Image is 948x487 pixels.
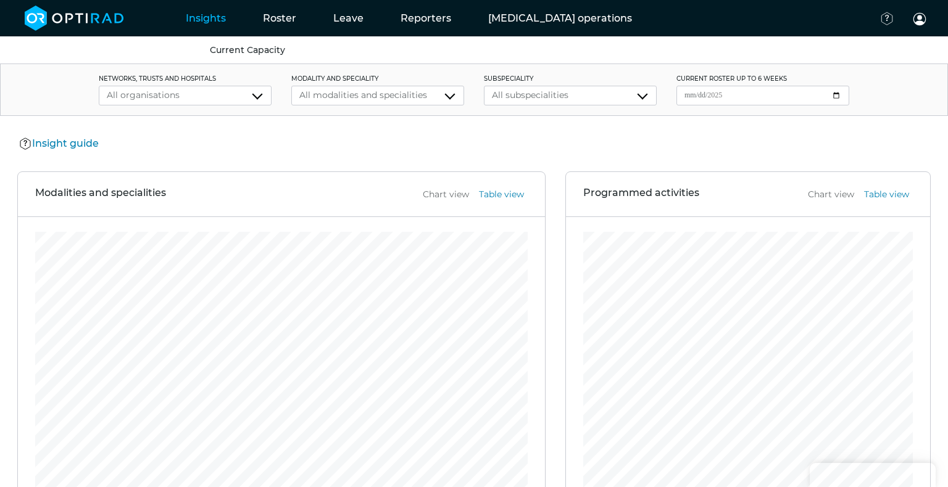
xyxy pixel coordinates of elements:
[35,187,166,202] h3: Modalities and specialities
[210,44,285,55] a: Current Capacity
[804,187,858,202] button: Chart view
[419,187,473,202] button: Chart view
[676,74,849,83] label: current roster up to 6 weeks
[17,136,102,152] button: Insight guide
[475,187,528,202] button: Table view
[19,137,32,151] img: Help Icon
[860,187,913,202] button: Table view
[484,74,657,83] label: subspeciality
[25,6,124,31] img: brand-opti-rad-logos-blue-and-white-d2f68631ba2948856bd03f2d395fb146ddc8fb01b4b6e9315ea85fa773367...
[99,74,272,83] label: networks, trusts and hospitals
[583,187,699,202] h3: Programmed activities
[291,74,464,83] label: modality and speciality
